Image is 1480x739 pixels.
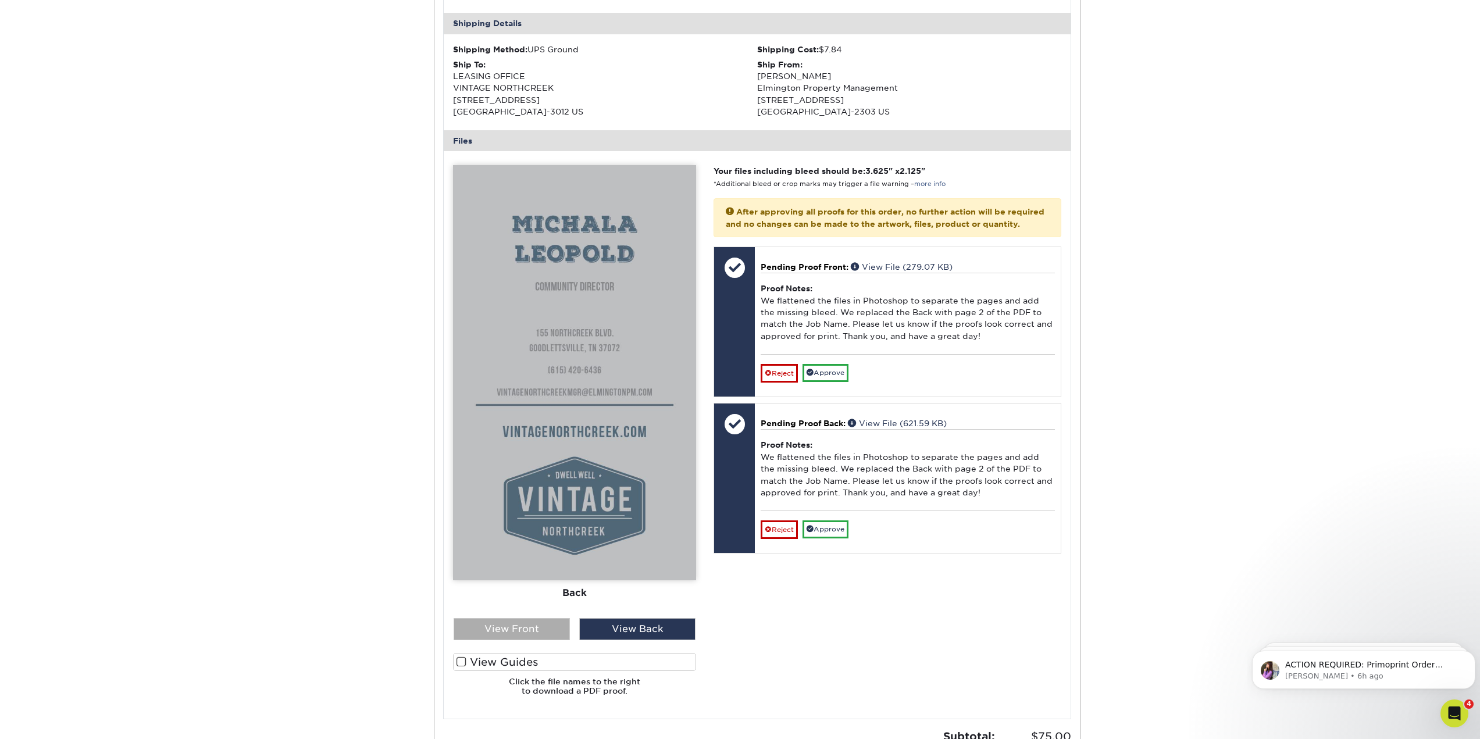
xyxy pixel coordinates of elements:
span: Pending Proof Front: [761,262,848,272]
span: 3.625 [865,166,889,176]
a: Approve [803,520,848,538]
a: Reject [761,364,798,383]
div: Files [444,130,1071,151]
strong: After approving all proofs for this order, no further action will be required and no changes can ... [726,207,1044,228]
div: View Back [579,618,696,640]
span: 4 [1464,699,1474,709]
div: Back [453,581,696,606]
strong: Your files including bleed should be: " x " [714,166,925,176]
div: LEASING OFFICE VINTAGE NORTHCREEK [STREET_ADDRESS] [GEOGRAPHIC_DATA]-3012 US [453,59,757,118]
iframe: Intercom notifications message [1247,626,1480,708]
strong: Shipping Cost: [757,45,819,54]
div: $7.84 [757,44,1061,55]
iframe: Intercom live chat [1440,699,1468,727]
strong: Proof Notes: [761,284,812,293]
div: Shipping Details [444,13,1071,34]
strong: Shipping Method: [453,45,527,54]
a: Reject [761,520,798,539]
strong: Ship From: [757,60,803,69]
div: We flattened the files in Photoshop to separate the pages and add the missing bleed. We replaced ... [761,273,1054,354]
div: UPS Ground [453,44,757,55]
a: View File (621.59 KB) [848,419,947,428]
a: more info [914,180,946,188]
strong: Proof Notes: [761,440,812,449]
a: View File (279.07 KB) [851,262,953,272]
span: 2.125 [900,166,921,176]
a: Approve [803,364,848,382]
small: *Additional bleed or crop marks may trigger a file warning – [714,180,946,188]
strong: Ship To: [453,60,486,69]
div: We flattened the files in Photoshop to separate the pages and add the missing bleed. We replaced ... [761,429,1054,510]
span: Pending Proof Back: [761,419,846,428]
div: View Front [454,618,570,640]
h6: Click the file names to the right to download a PDF proof. [453,677,696,705]
div: [PERSON_NAME] Elmington Property Management [STREET_ADDRESS] [GEOGRAPHIC_DATA]-2303 US [757,59,1061,118]
label: View Guides [453,653,696,671]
